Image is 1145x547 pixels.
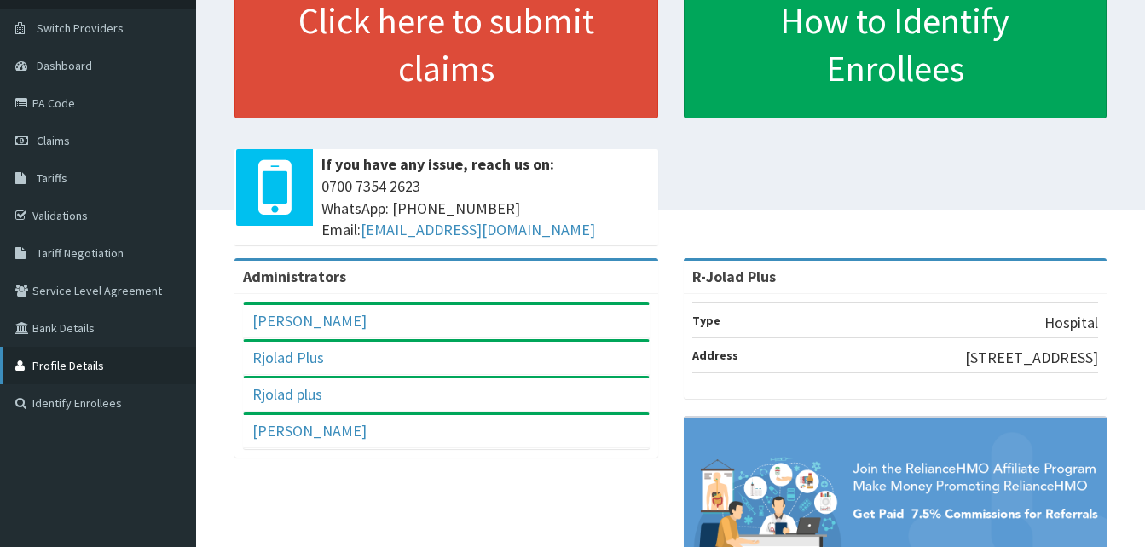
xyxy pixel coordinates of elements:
b: Administrators [243,267,346,286]
b: Type [692,313,720,328]
a: [PERSON_NAME] [252,421,367,440]
a: [PERSON_NAME] [252,311,367,331]
span: Switch Providers [37,20,124,36]
span: Tariff Negotiation [37,245,124,261]
b: Address [692,348,738,363]
strong: R-Jolad Plus [692,267,776,286]
b: If you have any issue, reach us on: [321,154,554,174]
a: Rjolad plus [252,384,322,404]
p: Hospital [1044,312,1098,334]
span: Claims [37,133,70,148]
span: Tariffs [37,170,67,186]
p: [STREET_ADDRESS] [965,347,1098,369]
a: Rjolad Plus [252,348,324,367]
span: 0700 7354 2623 WhatsApp: [PHONE_NUMBER] Email: [321,176,650,241]
span: Dashboard [37,58,92,73]
a: [EMAIL_ADDRESS][DOMAIN_NAME] [361,220,595,239]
